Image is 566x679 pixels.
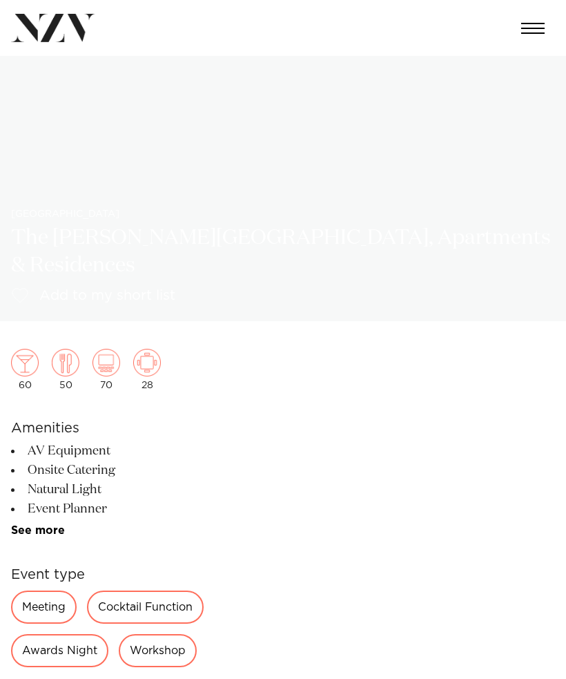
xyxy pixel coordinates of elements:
h6: Amenities [11,418,236,439]
div: 28 [133,349,161,390]
li: Natural Light [11,480,236,499]
img: cocktail.png [11,349,39,376]
li: Event Planner [11,499,236,519]
img: dining.png [52,349,79,376]
h6: Event type [11,564,236,585]
li: AV Equipment [11,441,236,461]
div: Cocktail Function [87,591,204,624]
div: 60 [11,349,39,390]
li: Onsite Catering [11,461,236,480]
div: Meeting [11,591,77,624]
div: 50 [52,349,79,390]
img: theatre.png [92,349,120,376]
div: 70 [92,349,120,390]
img: meeting.png [133,349,161,376]
div: Workshop [119,634,197,667]
div: Awards Night [11,634,108,667]
img: nzv-logo.png [11,14,95,42]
